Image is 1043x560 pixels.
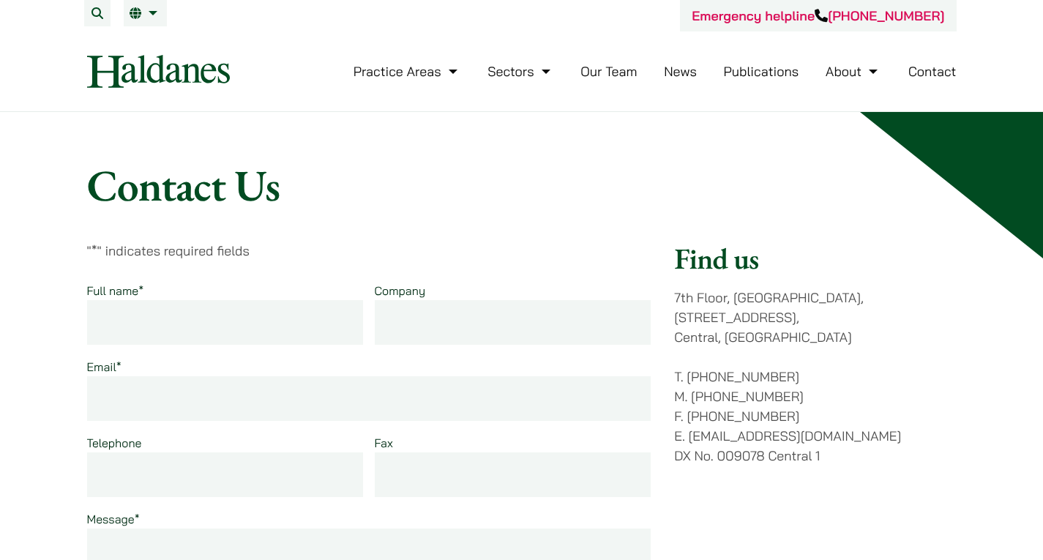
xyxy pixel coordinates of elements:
a: Publications [724,63,799,80]
a: Contact [908,63,957,80]
a: EN [130,7,161,19]
p: 7th Floor, [GEOGRAPHIC_DATA], [STREET_ADDRESS], Central, [GEOGRAPHIC_DATA] [674,288,956,347]
label: Company [375,283,426,298]
img: Logo of Haldanes [87,55,230,88]
label: Email [87,359,122,374]
label: Fax [375,436,393,450]
label: Full name [87,283,144,298]
a: News [664,63,697,80]
a: Emergency helpline[PHONE_NUMBER] [692,7,944,24]
a: Sectors [487,63,553,80]
p: " " indicates required fields [87,241,651,261]
p: T. [PHONE_NUMBER] M. [PHONE_NUMBER] F. [PHONE_NUMBER] E. [EMAIL_ADDRESS][DOMAIN_NAME] DX No. 0090... [674,367,956,466]
a: About [826,63,881,80]
a: Practice Areas [354,63,461,80]
label: Telephone [87,436,142,450]
h2: Find us [674,241,956,276]
a: Our Team [580,63,637,80]
label: Message [87,512,140,526]
h1: Contact Us [87,159,957,212]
